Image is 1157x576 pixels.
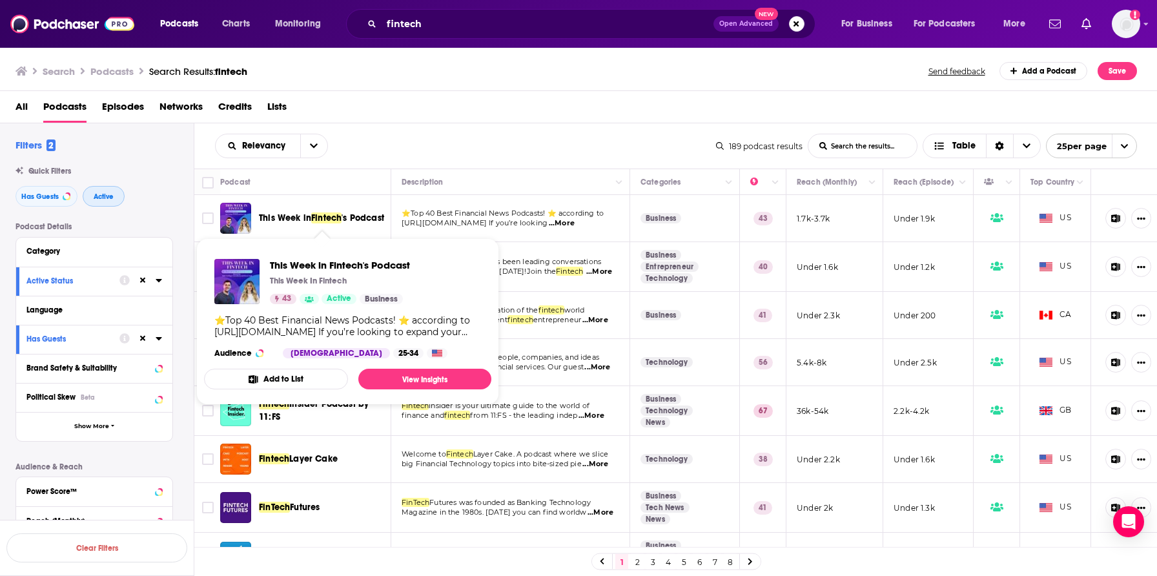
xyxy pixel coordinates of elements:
a: Search Results:fintech [149,65,247,77]
span: Quick Filters [28,167,71,176]
div: Categories [640,174,681,190]
button: open menu [905,14,994,34]
span: 's Podcast [342,212,384,223]
a: Charts [214,14,258,34]
div: Active Status [26,276,111,285]
span: Welcome to [402,449,446,458]
a: PayPod: The Payments and [259,544,387,570]
a: Business [360,294,403,304]
img: Podchaser - Follow, Share and Rate Podcasts [10,12,134,36]
span: 2 [46,139,56,151]
span: Connecting you with the people, companies, and ideas [402,353,599,362]
button: open menu [832,14,908,34]
span: Lists [267,96,287,123]
button: Category [26,243,162,259]
button: Language [26,302,162,318]
button: open menu [1046,134,1137,158]
img: User Profile [1112,10,1140,38]
span: [URL][DOMAIN_NAME] If you’re looking [402,218,548,227]
button: Show More Button [1131,305,1151,325]
p: Audience & Reach [15,462,173,471]
span: Table [952,141,976,150]
button: Has Guests [26,331,119,347]
span: ...More [582,459,608,469]
a: Tech News [640,502,690,513]
span: Fintech [556,267,583,276]
a: News [640,417,670,427]
div: 189 podcast results [716,141,803,151]
button: Show More Button [1131,449,1151,469]
a: 43 [270,294,296,304]
svg: Add a profile image [1130,10,1140,20]
h2: Choose List sort [215,134,328,158]
img: FinTech Futures [220,492,251,523]
button: Political SkewBeta [26,389,162,405]
button: Show More Button [1131,497,1151,518]
button: open menu [266,14,338,34]
span: For Podcasters [914,15,976,33]
button: Column Actions [955,175,970,190]
button: Column Actions [1072,175,1088,190]
button: open menu [216,141,300,150]
img: PayPod: The Payments and Fintech Podcast [220,542,251,573]
img: This Week in Fintech's Podcast [220,203,251,234]
button: Send feedback [925,66,989,77]
div: Search podcasts, credits, & more... [358,9,828,39]
div: Category [26,247,154,256]
a: Technology [640,454,693,464]
div: 25-34 [393,348,424,358]
span: Political Skew [26,393,76,402]
button: Column Actions [721,175,737,190]
span: Active [327,293,351,305]
div: ⭐Top 40 Best Financial News Podcasts! ⭐ according to [URL][DOMAIN_NAME] If you’re looking to expa... [214,314,481,338]
span: world [564,305,585,314]
div: Power Score [750,174,768,190]
img: Fintech Layer Cake [220,444,251,475]
p: 67 [753,404,773,417]
p: Under 1.2k [894,262,935,273]
p: 56 [753,356,773,369]
div: Brand Safety & Suitability [26,364,151,373]
p: Under 2.2k [797,454,840,465]
span: ...More [584,362,610,373]
button: Show profile menu [1112,10,1140,38]
button: Brand Safety & Suitability [26,360,162,376]
a: Business [640,394,681,404]
a: Show notifications dropdown [1076,13,1096,35]
span: Podcasts [43,96,87,123]
button: Reach (Monthly) [26,512,162,528]
div: Sort Direction [986,134,1013,158]
p: Podcast Details [15,222,173,231]
a: 6 [693,554,706,570]
a: 4 [662,554,675,570]
button: Choose View [923,134,1041,158]
div: Description [402,174,443,190]
div: Power Score™ [26,487,151,496]
span: US [1039,260,1071,273]
a: FintechLayer Cake [259,453,338,466]
span: ...More [586,267,612,277]
div: [DEMOGRAPHIC_DATA] [283,348,390,358]
a: Technology [640,357,693,367]
a: This Week in Fintech's Podcast [270,259,410,271]
p: Under 2.3k [797,310,840,321]
span: Toggle select row [202,212,214,224]
a: All [15,96,28,123]
span: Toggle select row [202,453,214,465]
span: fintech [444,411,470,420]
div: Podcast [220,174,251,190]
div: Language [26,305,154,314]
span: ⭐Top 40 Best Financial News Podcasts! ⭐ according to [402,209,604,218]
p: 40 [753,260,773,273]
img: This Week in Fintech's Podcast [214,259,260,304]
div: Top Country [1030,174,1074,190]
p: 41 [753,501,772,514]
span: CA [1039,309,1072,322]
a: Technology [640,273,693,283]
span: revolutionizing global financial services. Our guest [402,362,584,371]
p: 2.2k-4.2k [894,406,930,417]
span: More [1003,15,1025,33]
span: Fintech [259,453,289,464]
